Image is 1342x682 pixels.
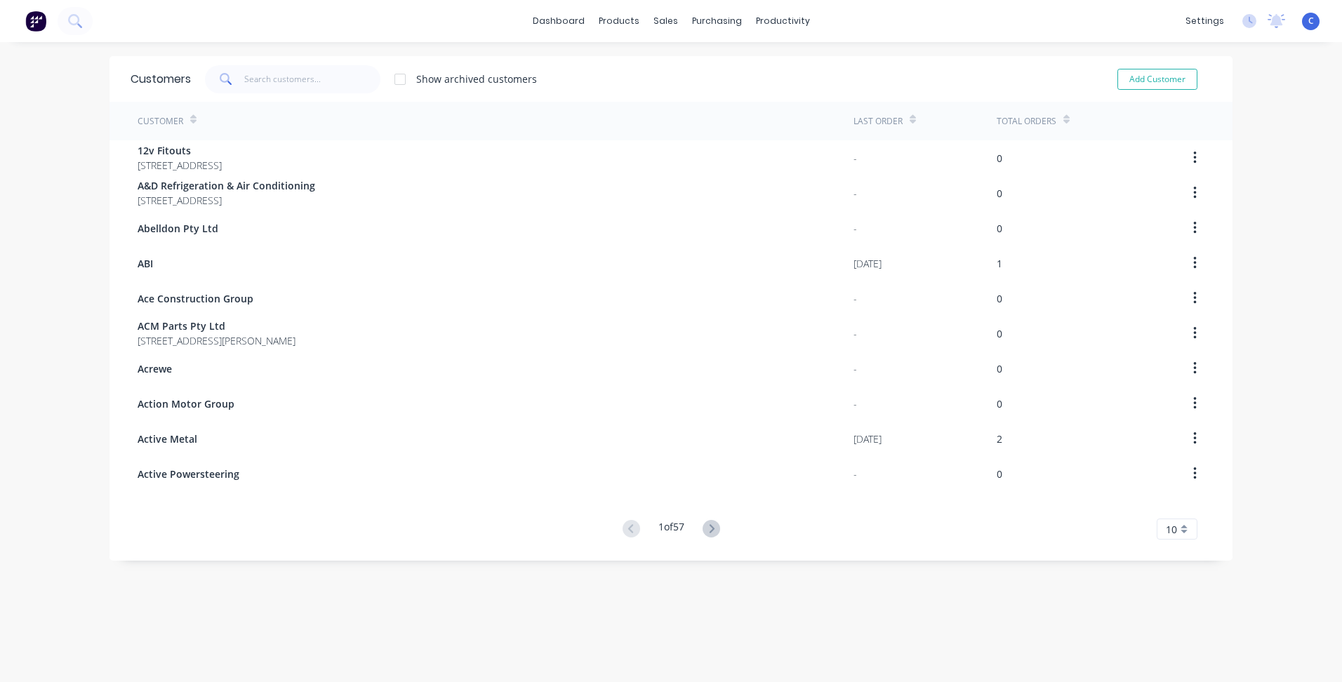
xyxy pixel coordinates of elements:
[1178,11,1231,32] div: settings
[853,291,857,306] div: -
[853,151,857,166] div: -
[138,467,239,481] span: Active Powersteering
[646,11,685,32] div: sales
[138,361,172,376] span: Acrewe
[853,396,857,411] div: -
[416,72,537,86] div: Show archived customers
[131,71,191,88] div: Customers
[138,396,234,411] span: Action Motor Group
[138,432,197,446] span: Active Metal
[997,291,1002,306] div: 0
[997,326,1002,341] div: 0
[853,221,857,236] div: -
[853,361,857,376] div: -
[1308,15,1314,27] span: C
[853,432,882,446] div: [DATE]
[997,221,1002,236] div: 0
[138,256,153,271] span: ABI
[997,186,1002,201] div: 0
[853,115,903,128] div: Last Order
[997,361,1002,376] div: 0
[685,11,749,32] div: purchasing
[138,143,222,158] span: 12v Fitouts
[138,193,315,208] span: [STREET_ADDRESS]
[592,11,646,32] div: products
[853,186,857,201] div: -
[244,65,381,93] input: Search customers...
[658,519,684,540] div: 1 of 57
[997,396,1002,411] div: 0
[997,467,1002,481] div: 0
[997,432,1002,446] div: 2
[853,467,857,481] div: -
[1117,69,1197,90] button: Add Customer
[25,11,46,32] img: Factory
[526,11,592,32] a: dashboard
[997,256,1002,271] div: 1
[853,326,857,341] div: -
[749,11,817,32] div: productivity
[997,115,1056,128] div: Total Orders
[138,291,253,306] span: Ace Construction Group
[1166,522,1177,537] span: 10
[138,333,295,348] span: [STREET_ADDRESS][PERSON_NAME]
[138,319,295,333] span: ACM Parts Pty Ltd
[138,115,183,128] div: Customer
[138,178,315,193] span: A&D Refrigeration & Air Conditioning
[853,256,882,271] div: [DATE]
[138,221,218,236] span: Abelldon Pty Ltd
[997,151,1002,166] div: 0
[138,158,222,173] span: [STREET_ADDRESS]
